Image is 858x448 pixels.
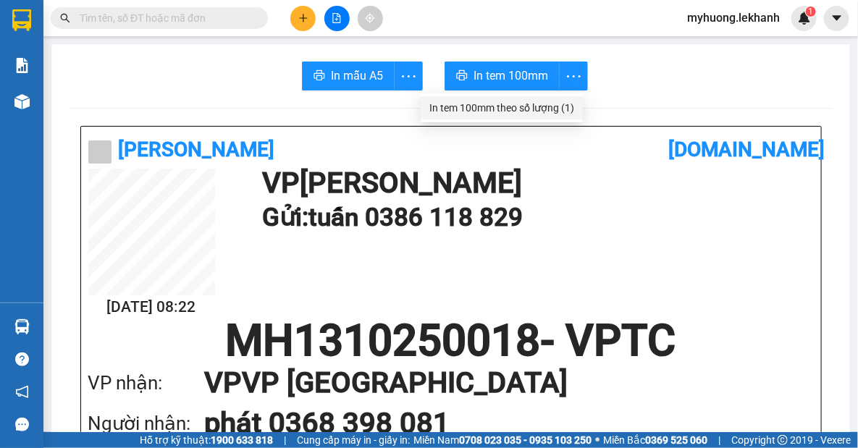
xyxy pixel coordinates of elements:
div: Người nhận: [88,409,204,439]
h1: Gửi: tuấn 0386 118 829 [262,198,807,237]
span: plus [298,13,308,23]
span: notification [15,385,29,399]
img: warehouse-icon [14,319,30,334]
h1: MH1310250018 - VPTC [88,319,814,363]
span: Hỗ trợ kỹ thuật: [140,432,273,448]
span: search [60,13,70,23]
h2: [DATE] 08:22 [88,295,215,319]
span: caret-down [830,12,844,25]
span: | [284,432,286,448]
b: [DOMAIN_NAME] [668,138,825,161]
span: Miền Nam [413,432,592,448]
button: printerIn tem 100mm [445,62,560,90]
span: 1 [808,7,813,17]
span: file-add [332,13,342,23]
span: more [395,67,422,85]
span: printer [456,69,468,83]
h1: VP VP [GEOGRAPHIC_DATA] [204,363,785,403]
span: more [560,67,587,85]
span: In tem 100mm [474,67,548,85]
h1: phát 0368 398 081 [204,403,785,444]
span: printer [314,69,325,83]
div: In tem 100mm theo số lượng (1) [429,100,574,116]
button: printerIn mẫu A5 [302,62,395,90]
span: ⚪️ [595,437,600,443]
img: icon-new-feature [798,12,811,25]
sup: 1 [806,7,816,17]
img: warehouse-icon [14,94,30,109]
span: question-circle [15,352,29,366]
span: message [15,418,29,431]
button: plus [290,6,316,31]
button: more [394,62,423,90]
strong: 0708 023 035 - 0935 103 250 [459,434,592,446]
button: aim [358,6,383,31]
span: Miền Bắc [603,432,707,448]
span: In mẫu A5 [331,67,383,85]
b: [PERSON_NAME] [119,138,275,161]
span: | [718,432,720,448]
h1: VP [PERSON_NAME] [262,169,807,198]
button: more [559,62,588,90]
input: Tìm tên, số ĐT hoặc mã đơn [80,10,251,26]
div: VP nhận: [88,368,204,398]
span: copyright [778,435,788,445]
button: file-add [324,6,350,31]
span: myhuong.lekhanh [676,9,791,27]
span: aim [365,13,375,23]
span: Cung cấp máy in - giấy in: [297,432,410,448]
strong: 1900 633 818 [211,434,273,446]
button: caret-down [824,6,849,31]
img: solution-icon [14,58,30,73]
img: logo-vxr [12,9,31,31]
strong: 0369 525 060 [645,434,707,446]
